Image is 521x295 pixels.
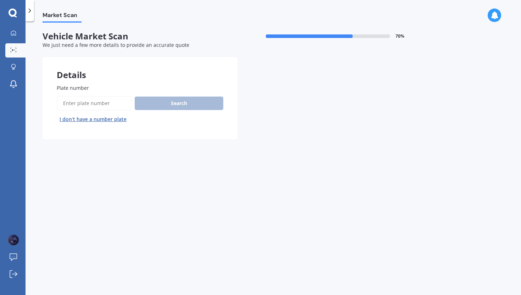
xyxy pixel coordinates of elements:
[57,84,89,91] span: Plate number
[396,34,404,39] span: 70 %
[43,57,237,78] div: Details
[57,114,129,125] button: I don’t have a number plate
[43,31,237,42] span: Vehicle Market Scan
[43,12,82,21] span: Market Scan
[43,42,189,48] span: We just need a few more details to provide an accurate quote
[57,96,132,111] input: Enter plate number
[8,235,19,245] img: ACg8ocJttyYauPJKQDt_2EB_qUcAI58GxlaWbZr6i0v34GchyqHdoqQ=s96-c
